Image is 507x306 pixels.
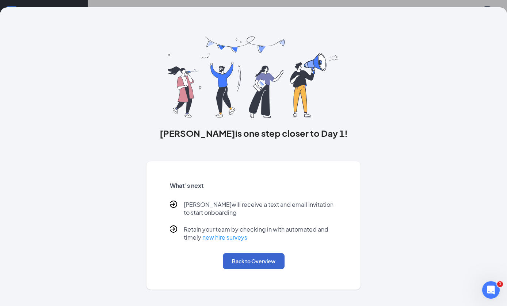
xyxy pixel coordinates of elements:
iframe: Intercom live chat [482,281,500,299]
button: Back to Overview [223,253,285,269]
span: 1 [497,281,503,287]
img: you are all set [168,36,339,118]
p: [PERSON_NAME] will receive a text and email invitation to start onboarding [184,201,338,217]
h3: [PERSON_NAME] is one step closer to Day 1! [146,127,361,139]
p: Retain your team by checking in with automated and timely [184,225,338,241]
h5: What’s next [170,182,338,190]
a: new hire surveys [202,233,247,241]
